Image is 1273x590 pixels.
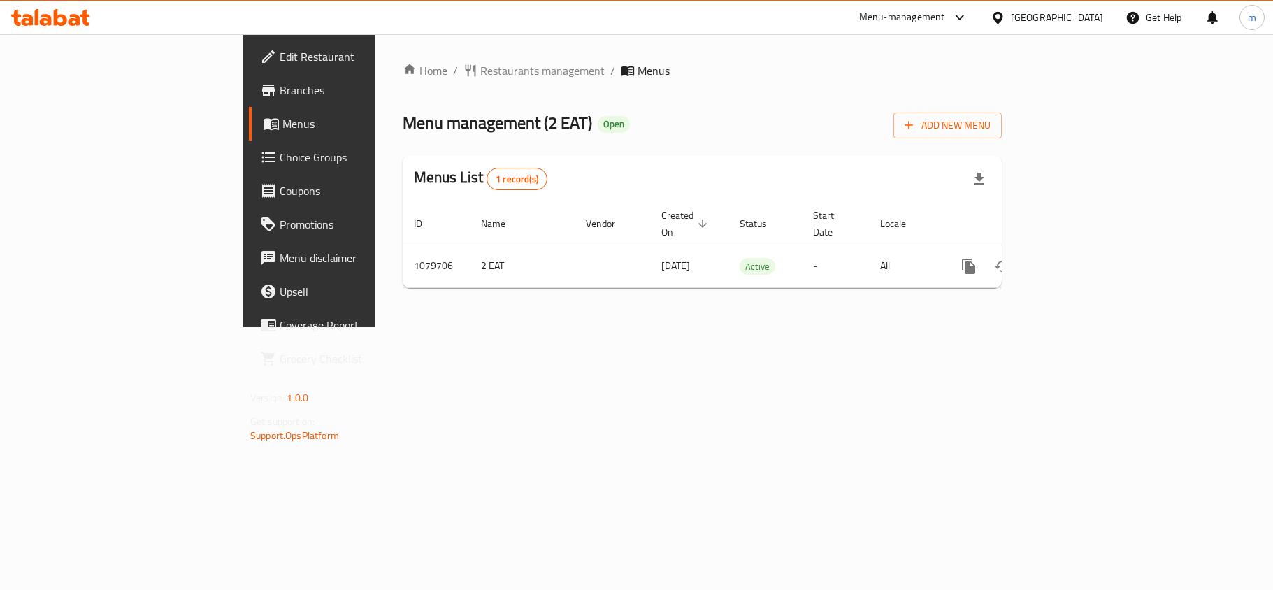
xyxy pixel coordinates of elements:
[610,62,615,79] li: /
[1011,10,1103,25] div: [GEOGRAPHIC_DATA]
[414,167,547,190] h2: Menus List
[280,350,445,367] span: Grocery Checklist
[586,215,633,232] span: Vendor
[280,182,445,199] span: Coupons
[414,215,440,232] span: ID
[280,250,445,266] span: Menu disclaimer
[403,203,1098,288] table: enhanced table
[869,245,941,287] td: All
[249,40,456,73] a: Edit Restaurant
[280,283,445,300] span: Upsell
[249,275,456,308] a: Upsell
[986,250,1019,283] button: Change Status
[403,107,592,138] span: Menu management ( 2 EAT )
[880,215,924,232] span: Locale
[280,82,445,99] span: Branches
[249,73,456,107] a: Branches
[598,118,630,130] span: Open
[250,412,315,431] span: Get support on:
[280,48,445,65] span: Edit Restaurant
[859,9,945,26] div: Menu-management
[638,62,670,79] span: Menus
[463,62,605,79] a: Restaurants management
[480,62,605,79] span: Restaurants management
[661,207,712,240] span: Created On
[282,115,445,132] span: Menus
[905,117,991,134] span: Add New Menu
[661,257,690,275] span: [DATE]
[249,141,456,174] a: Choice Groups
[249,208,456,241] a: Promotions
[249,174,456,208] a: Coupons
[287,389,308,407] span: 1.0.0
[963,162,996,196] div: Export file
[487,173,547,186] span: 1 record(s)
[250,426,339,445] a: Support.OpsPlatform
[941,203,1098,245] th: Actions
[249,241,456,275] a: Menu disclaimer
[813,207,852,240] span: Start Date
[487,168,547,190] div: Total records count
[249,342,456,375] a: Grocery Checklist
[740,258,775,275] div: Active
[802,245,869,287] td: -
[481,215,524,232] span: Name
[1248,10,1256,25] span: m
[403,62,1002,79] nav: breadcrumb
[893,113,1002,138] button: Add New Menu
[280,317,445,333] span: Coverage Report
[740,259,775,275] span: Active
[952,250,986,283] button: more
[250,389,285,407] span: Version:
[280,216,445,233] span: Promotions
[598,116,630,133] div: Open
[740,215,785,232] span: Status
[470,245,575,287] td: 2 EAT
[249,107,456,141] a: Menus
[249,308,456,342] a: Coverage Report
[280,149,445,166] span: Choice Groups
